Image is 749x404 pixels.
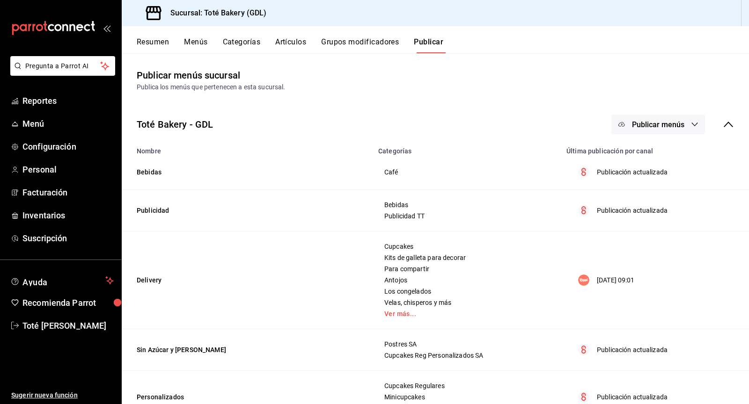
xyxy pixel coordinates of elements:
[22,296,114,309] span: Recomienda Parrot
[22,163,114,176] span: Personal
[597,275,635,285] p: [DATE] 09:01
[10,56,115,76] button: Pregunta a Parrot AI
[384,341,549,347] span: Postres SA
[632,120,684,129] span: Publicar menús
[611,115,705,134] button: Publicar menús
[384,254,549,261] span: Kits de galleta para decorar
[597,206,668,216] p: Publicación actualizada
[275,37,306,53] button: Artículos
[22,209,114,222] span: Inventarios
[22,275,102,286] span: Ayuda
[163,7,267,19] h3: Sucursal: Toté Bakery (GDL)
[25,61,101,71] span: Pregunta a Parrot AI
[137,117,213,131] div: Toté Bakery - GDL
[22,94,114,107] span: Reportes
[373,142,561,155] th: Categorías
[22,232,114,245] span: Suscripción
[384,202,549,208] span: Bebidas
[7,68,115,78] a: Pregunta a Parrot AI
[597,392,668,402] p: Publicación actualizada
[122,231,373,329] td: Delivery
[384,243,549,250] span: Cupcakes
[137,37,169,53] button: Resumen
[384,277,549,283] span: Antojos
[597,345,668,355] p: Publicación actualizada
[137,37,749,53] div: navigation tabs
[122,155,373,190] td: Bebidas
[561,142,749,155] th: Última publicación por canal
[22,140,114,153] span: Configuración
[137,68,240,82] div: Publicar menús sucursal
[223,37,261,53] button: Categorías
[22,117,114,130] span: Menú
[122,190,373,231] td: Publicidad
[122,329,373,371] td: Sin Azúcar y [PERSON_NAME]
[384,394,549,400] span: Minicupcakes
[122,142,373,155] th: Nombre
[11,390,114,400] span: Sugerir nueva función
[597,167,668,177] p: Publicación actualizada
[384,299,549,306] span: Velas, chisperos y más
[22,319,114,332] span: Toté [PERSON_NAME]
[384,169,549,175] span: Café
[103,24,110,32] button: open_drawer_menu
[384,382,549,389] span: Cupcakes Regulares
[137,82,734,92] div: Publica los menús que pertenecen a esta sucursal.
[384,310,549,317] a: Ver más...
[321,37,399,53] button: Grupos modificadores
[384,352,549,359] span: Cupcakes Reg Personalizados SA
[414,37,443,53] button: Publicar
[384,266,549,272] span: Para compartir
[384,288,549,295] span: Los congelados
[384,213,549,219] span: Publicidad TT
[22,186,114,199] span: Facturación
[184,37,207,53] button: Menús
